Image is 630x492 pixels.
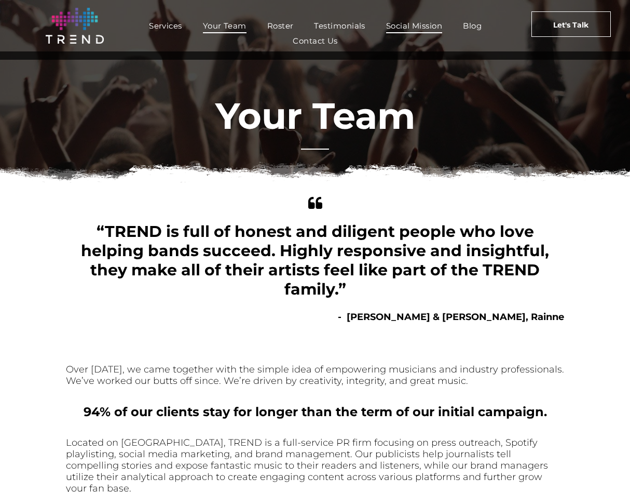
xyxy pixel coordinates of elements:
[282,33,348,48] a: Contact Us
[453,18,492,33] a: Blog
[386,18,442,33] span: Social Mission
[66,364,564,387] font: Over [DATE], we came together with the simple idea of empowering musicians and industry professio...
[304,18,375,33] a: Testimonials
[193,18,257,33] a: Your Team
[578,442,630,492] iframe: Chat Widget
[338,311,564,323] b: - [PERSON_NAME] & [PERSON_NAME], Rainne
[46,8,104,44] img: logo
[139,18,193,33] a: Services
[81,222,549,299] span: “TREND is full of honest and diligent people who love helping bands succeed. Highly responsive an...
[376,18,453,33] a: Social Mission
[257,18,304,33] a: Roster
[84,404,547,419] b: 94% of our clients stay for longer than the term of our initial campaign.
[553,12,588,38] span: Let's Talk
[531,11,611,37] a: Let's Talk
[215,94,415,138] font: Your Team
